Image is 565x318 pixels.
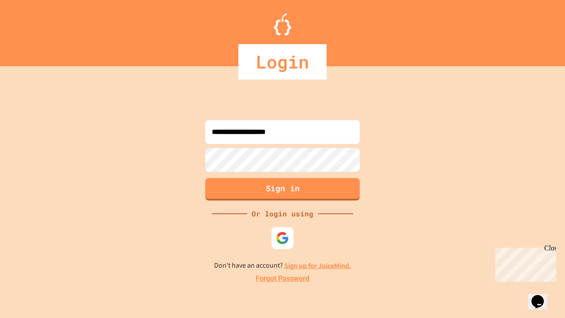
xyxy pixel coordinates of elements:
div: Or login using [247,208,318,219]
button: Sign in [205,178,360,201]
iframe: chat widget [492,244,556,282]
a: Forgot Password [256,273,309,284]
div: Chat with us now!Close [4,4,61,56]
img: google-icon.svg [276,231,289,245]
img: Logo.svg [274,13,291,35]
iframe: chat widget [528,283,556,309]
a: Sign up for JuiceMind. [284,261,351,270]
p: Don't have an account? [214,260,351,271]
div: Login [238,44,327,79]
